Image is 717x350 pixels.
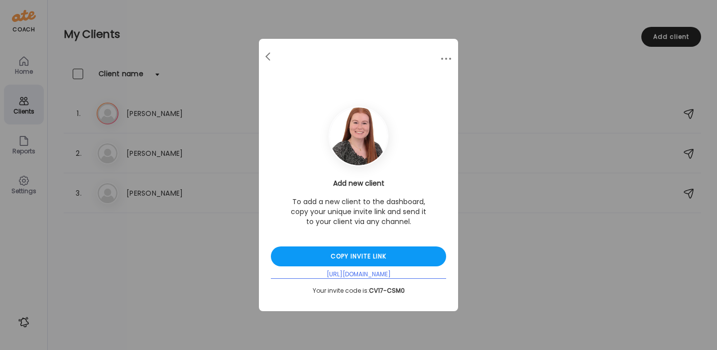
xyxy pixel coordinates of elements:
span: CV17-CSM0 [369,286,405,295]
img: avatars%2F3QGrsCc6FDXbZBlAH1zbxNwguRN2 [330,108,387,165]
p: To add a new client to the dashboard, copy your unique invite link and send it to your client via... [289,197,428,227]
h3: Add new client [271,178,446,189]
div: Copy invite link [271,246,446,266]
div: Your invite code is: [271,287,446,295]
div: [URL][DOMAIN_NAME] [271,270,446,279]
